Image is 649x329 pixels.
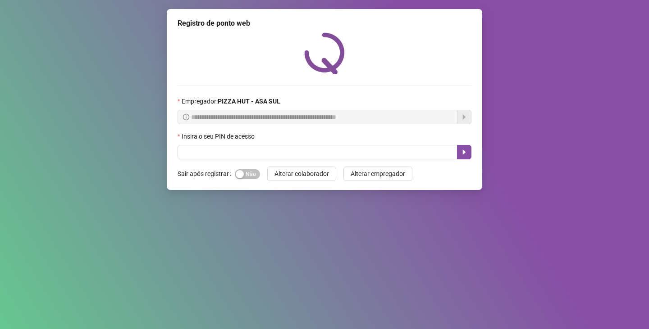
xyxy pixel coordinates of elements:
span: Empregador : [182,96,280,106]
button: Alterar empregador [343,167,412,181]
label: Insira o seu PIN de acesso [178,131,261,141]
label: Sair após registrar [178,167,235,181]
img: QRPoint [304,32,345,74]
div: Registro de ponto web [178,18,471,29]
span: Alterar empregador [351,169,405,179]
span: Alterar colaborador [274,169,329,179]
button: Alterar colaborador [267,167,336,181]
strong: PIZZA HUT - ASA SUL [218,98,280,105]
span: caret-right [461,149,468,156]
span: info-circle [183,114,189,120]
